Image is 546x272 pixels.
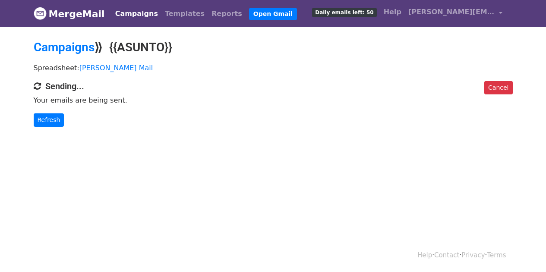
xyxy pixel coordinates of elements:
[112,5,161,22] a: Campaigns
[34,5,105,23] a: MergeMail
[405,3,506,24] a: [PERSON_NAME][EMAIL_ADDRESS][PERSON_NAME][DOMAIN_NAME]
[309,3,380,21] a: Daily emails left: 50
[380,3,405,21] a: Help
[312,8,376,17] span: Daily emails left: 50
[34,40,513,55] h2: ⟫ {{ASUNTO}}
[434,251,459,259] a: Contact
[34,40,95,54] a: Campaigns
[34,113,64,127] a: Refresh
[161,5,208,22] a: Templates
[249,8,297,20] a: Open Gmail
[408,7,495,17] span: [PERSON_NAME][EMAIL_ADDRESS][PERSON_NAME][DOMAIN_NAME]
[461,251,485,259] a: Privacy
[208,5,246,22] a: Reports
[487,251,506,259] a: Terms
[34,96,513,105] p: Your emails are being sent.
[34,7,47,20] img: MergeMail logo
[34,81,513,91] h4: Sending...
[484,81,512,94] a: Cancel
[34,63,513,72] p: Spreadsheet:
[79,64,153,72] a: [PERSON_NAME] Mail
[417,251,432,259] a: Help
